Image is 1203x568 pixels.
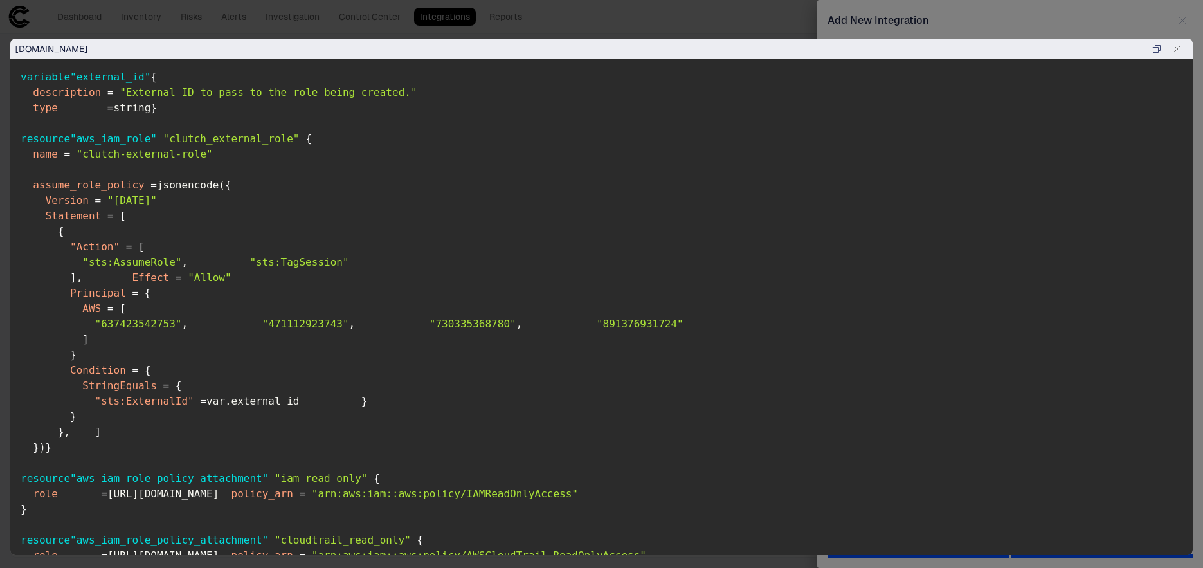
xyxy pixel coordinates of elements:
span: StringEquals [82,380,157,392]
span: = [132,364,138,376]
span: "arn:aws:iam::aws:policy/AWSCloudTrail_ReadOnlyAccess" [312,549,646,562]
span: "sts:ExternalId" [95,395,194,407]
span: [ [120,302,126,315]
span: "iam_read_only" [275,472,368,484]
span: } [70,349,77,361]
span: { [150,71,157,83]
span: = [300,488,306,500]
span: policy_arn [231,488,293,500]
span: = [176,271,182,284]
span: ] [70,271,77,284]
span: Statement [46,210,102,222]
span: role [33,488,58,500]
span: = [107,86,114,98]
span: { [145,287,151,299]
span: { [176,380,182,392]
span: , [181,318,188,330]
span: = [132,287,138,299]
span: { [305,133,312,145]
span: = [95,194,102,206]
span: name [33,148,58,160]
span: = [101,488,107,500]
span: { [145,364,151,376]
span: Principal [70,287,126,299]
span: , [349,318,356,330]
span: "aws_iam_role" [70,133,157,145]
span: } [33,441,39,453]
span: ] [82,333,89,345]
span: { [58,225,64,237]
span: resource [21,472,70,484]
span: "sts:AssumeRole" [82,256,181,268]
span: , [181,256,188,268]
span: var.external_id [206,395,300,407]
span: , [77,271,83,284]
span: jsonencode( [157,179,225,191]
span: { [225,179,231,191]
span: } [21,503,27,515]
span: description [33,86,101,98]
span: "clutch-external-role" [77,148,213,160]
span: } [58,426,64,438]
span: "Allow" [188,271,231,284]
span: "clutch_external_role" [163,133,300,145]
span: [ [138,241,145,253]
span: = [101,549,107,562]
span: ] [95,426,102,438]
span: = [200,395,206,407]
span: "sts:TagSession" [249,256,348,268]
span: policy_arn [231,549,293,562]
span: , [64,426,70,438]
span: [URL][DOMAIN_NAME] [107,549,219,562]
span: resource [21,133,70,145]
span: } [361,395,368,407]
span: assume_role_policy [33,179,144,191]
span: = [300,549,306,562]
span: role [33,549,58,562]
span: resource [21,534,70,546]
span: "730335368780" [430,318,516,330]
span: } [150,102,157,114]
span: type [33,102,58,114]
span: { [417,534,424,546]
span: = [64,148,70,160]
span: "Action" [70,241,120,253]
span: [DOMAIN_NAME] [15,43,87,55]
span: "External ID to pass to the role being created." [120,86,417,98]
span: = [107,102,114,114]
span: , [516,318,523,330]
span: = [150,179,157,191]
span: [ [120,210,126,222]
span: ) [39,441,46,453]
span: string [114,102,151,114]
span: "arn:aws:iam::aws:policy/IAMReadOnlyAccess" [312,488,578,500]
span: AWS [82,302,101,315]
span: "aws_iam_role_policy_attachment" [70,472,268,484]
span: Add New Integration [828,14,928,27]
span: Condition [70,364,126,376]
span: "637423542753" [95,318,182,330]
span: "[DATE]" [107,194,157,206]
span: { [374,472,380,484]
span: } [70,410,77,423]
span: = [107,302,114,315]
span: "cloudtrail_read_only" [275,534,411,546]
span: = [107,210,114,222]
span: = [163,380,170,392]
span: [URL][DOMAIN_NAME] [107,488,219,500]
span: Version [46,194,89,206]
span: variable [21,71,70,83]
span: "external_id" [70,71,150,83]
span: Effect [132,271,169,284]
span: = [126,241,132,253]
span: } [46,441,52,453]
span: "aws_iam_role_policy_attachment" [70,534,268,546]
span: "471112923743" [262,318,349,330]
span: "891376931724" [597,318,683,330]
